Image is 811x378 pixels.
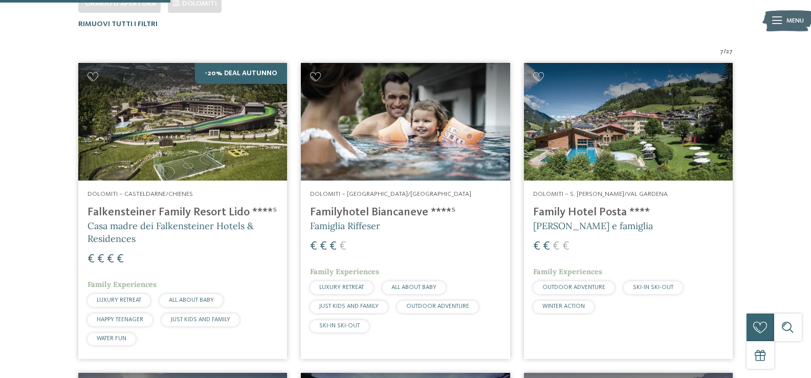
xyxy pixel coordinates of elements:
span: LUXURY RETREAT [97,297,141,303]
img: Cercate un hotel per famiglie? Qui troverete solo i migliori! [524,63,733,181]
span: OUTDOOR ADVENTURE [406,303,469,309]
h4: Family Hotel Posta **** [533,206,724,219]
img: Cercate un hotel per famiglie? Qui troverete solo i migliori! [78,63,287,181]
span: Casa madre dei Falkensteiner Hotels & Residences [87,220,254,244]
span: LUXURY RETREAT [319,284,364,291]
span: € [310,240,317,253]
span: Family Experiences [533,267,602,276]
span: SKI-IN SKI-OUT [633,284,673,291]
span: Dolomiti – [GEOGRAPHIC_DATA]/[GEOGRAPHIC_DATA] [310,191,471,197]
span: / [724,47,726,56]
span: SKI-IN SKI-OUT [319,323,360,329]
span: Famiglia Riffeser [310,220,380,232]
span: ALL ABOUT BABY [169,297,214,303]
span: HAPPY TEENAGER [97,317,143,323]
span: 27 [726,47,733,56]
img: Cercate un hotel per famiglie? Qui troverete solo i migliori! [301,63,510,181]
span: € [117,253,124,265]
span: JUST KIDS AND FAMILY [171,317,230,323]
span: € [97,253,104,265]
span: Rimuovi tutti i filtri [78,20,158,28]
h4: Familyhotel Biancaneve ****ˢ [310,206,500,219]
span: € [553,240,560,253]
span: OUTDOOR ADVENTURE [542,284,605,291]
h4: Falkensteiner Family Resort Lido ****ˢ [87,206,278,219]
span: Family Experiences [310,267,379,276]
span: € [87,253,95,265]
a: Cercate un hotel per famiglie? Qui troverete solo i migliori! -20% Deal Autunno Dolomiti – Castel... [78,63,287,359]
span: 7 [720,47,724,56]
span: [PERSON_NAME] e famiglia [533,220,653,232]
span: € [339,240,346,253]
a: Cercate un hotel per famiglie? Qui troverete solo i migliori! Dolomiti – S. [PERSON_NAME]/Val Gar... [524,63,733,359]
span: WINTER ACTION [542,303,585,309]
span: ALL ABOUT BABY [391,284,436,291]
span: € [320,240,327,253]
a: Cercate un hotel per famiglie? Qui troverete solo i migliori! Dolomiti – [GEOGRAPHIC_DATA]/[GEOGR... [301,63,510,359]
span: JUST KIDS AND FAMILY [319,303,379,309]
span: Dolomiti – Casteldarne/Chienes [87,191,193,197]
span: € [543,240,550,253]
span: € [562,240,569,253]
span: € [533,240,540,253]
span: € [330,240,337,253]
span: Family Experiences [87,280,157,289]
span: Dolomiti – S. [PERSON_NAME]/Val Gardena [533,191,668,197]
span: € [107,253,114,265]
span: WATER FUN [97,336,126,342]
